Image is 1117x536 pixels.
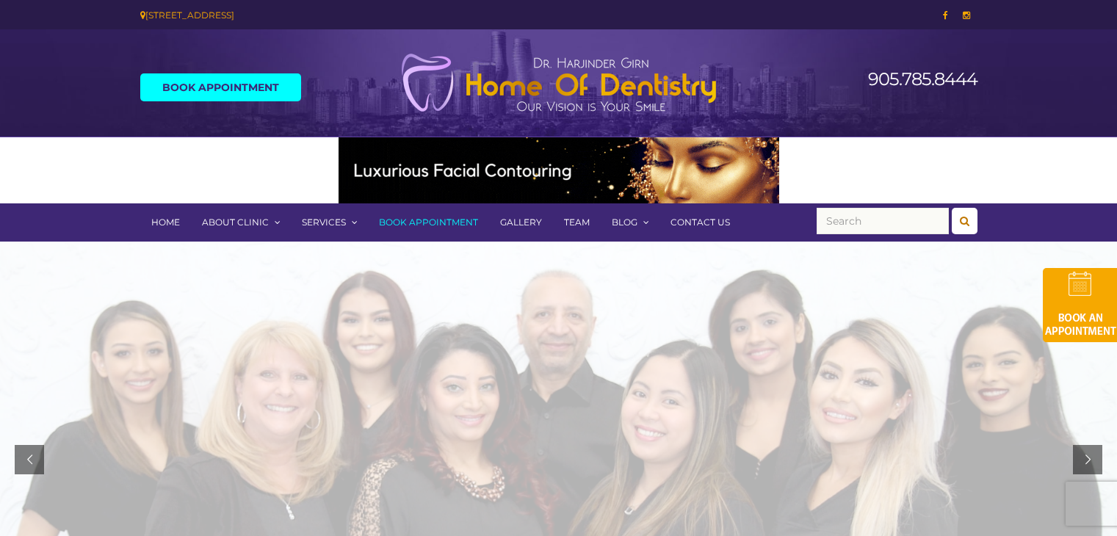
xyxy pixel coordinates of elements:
[553,203,601,242] a: Team
[659,203,741,242] a: Contact Us
[140,73,301,101] a: Book Appointment
[140,203,191,242] a: Home
[394,53,724,113] img: Home of Dentistry
[868,68,977,90] a: 905.785.8444
[191,203,291,242] a: About Clinic
[368,203,489,242] a: Book Appointment
[291,203,368,242] a: Services
[1043,268,1117,342] img: book-an-appointment-hod-gld.png
[601,203,659,242] a: Blog
[817,208,949,234] input: Search
[140,7,548,23] div: [STREET_ADDRESS]
[489,203,553,242] a: Gallery
[339,137,779,203] img: Medspa-Banner-Virtual-Consultation-2-1.gif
